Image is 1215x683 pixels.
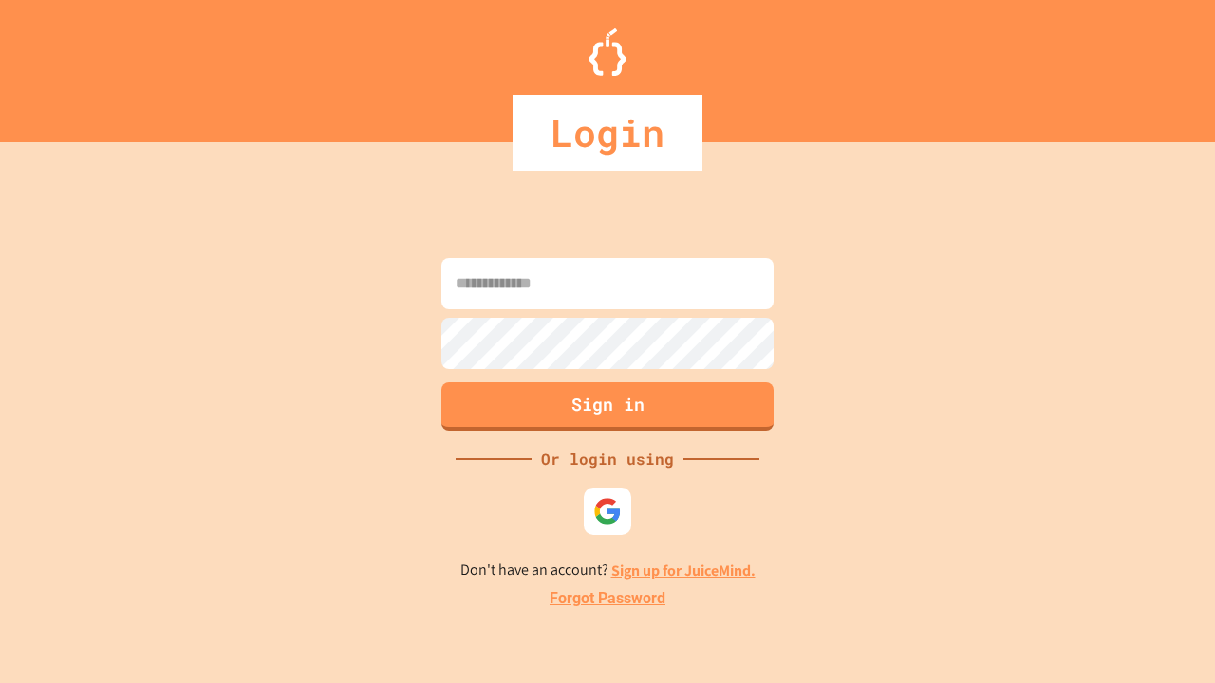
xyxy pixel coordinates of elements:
[589,28,626,76] img: Logo.svg
[513,95,702,171] div: Login
[441,382,774,431] button: Sign in
[460,559,756,582] p: Don't have an account?
[611,561,756,581] a: Sign up for JuiceMind.
[550,587,665,610] a: Forgot Password
[532,448,683,471] div: Or login using
[1135,607,1196,664] iframe: chat widget
[1057,525,1196,605] iframe: chat widget
[593,497,622,526] img: google-icon.svg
